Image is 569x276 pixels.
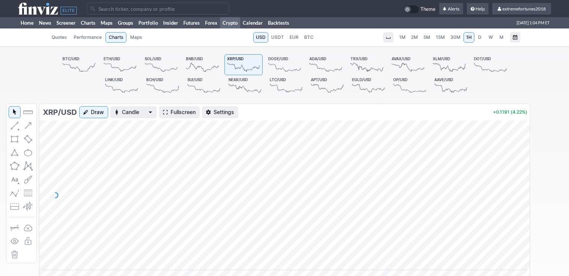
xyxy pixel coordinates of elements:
a: Insider [160,17,181,28]
button: Lock drawings [22,235,34,247]
a: Portfolio [136,17,160,28]
a: Fullscreen [159,106,200,118]
h3: XRP/USD [43,107,77,117]
a: XLM/USD [430,54,468,75]
span: BNB/USD [186,56,203,61]
button: Remove all drawings [9,249,21,261]
button: Ellipse [22,147,34,159]
button: Chart Type [110,106,157,118]
span: XLM/USD [433,56,450,61]
span: Draw [91,108,104,116]
a: Maps [127,32,145,43]
button: Brush [22,174,34,185]
span: M [499,34,504,40]
span: 1M [399,34,406,40]
button: Arrow [22,120,34,132]
span: XRP/USD [227,56,244,61]
a: Calendar [240,17,265,28]
span: 5M [423,34,430,40]
span: BCH/USD [146,77,163,82]
span: Charts [109,34,123,41]
a: 1M [397,32,408,43]
span: DOGE/USD [268,56,288,61]
button: Fibonacci retracements [22,187,34,199]
span: EGLD/USD [352,77,371,82]
span: Candle [122,108,145,116]
span: 1H [466,34,472,40]
a: EGLD/USD [349,75,388,96]
span: OP/USD [393,77,407,82]
button: Settings [202,106,238,118]
button: Text [9,174,21,185]
a: Backtests [265,17,292,28]
span: APT/USD [311,77,327,82]
span: SOL/USD [145,56,161,61]
a: USDT [269,32,287,43]
span: BTC [304,34,313,41]
a: BCH/USD [144,75,182,96]
span: Quotes [52,34,67,41]
span: USDT [271,34,284,41]
span: TRX/USD [351,56,367,61]
a: Maps [98,17,115,28]
a: BTC [302,32,316,43]
a: USD [253,32,268,43]
span: ETH/USD [104,56,120,61]
a: Help [467,3,489,15]
span: Fullscreen [171,108,196,116]
a: W [486,32,496,43]
a: LTC/USD [267,75,305,96]
button: Anchored VWAP [22,200,34,212]
button: Line [9,120,21,132]
a: APT/USD [308,75,346,96]
span: D [478,34,481,40]
span: W [489,34,493,40]
span: Performance [74,34,102,41]
a: Screener [54,17,78,28]
button: Draw [79,106,108,118]
a: TRX/USD [348,54,386,75]
a: BTC/USD [60,54,98,75]
a: Alerts [439,3,463,15]
a: SUI/USD [185,75,223,96]
a: Futures [181,17,202,28]
button: Drawing mode: Single [9,222,21,234]
a: SOL/USD [142,54,180,75]
a: extremefortunes2018 [492,3,551,15]
span: [DATE] 1:04 PM ET [517,17,550,28]
a: EUR [287,32,301,43]
span: LTC/USD [270,77,286,82]
a: Forex [202,17,220,28]
a: Theme [403,5,435,13]
input: Search [87,3,229,15]
span: AAVE/USD [434,77,453,82]
a: 2M [409,32,420,43]
button: Position [9,200,21,212]
span: NEAR/USD [229,77,248,82]
span: AVAX/USD [392,56,410,61]
span: DOT/USD [474,56,491,61]
a: M [496,32,507,43]
span: extremefortunes2018 [502,6,546,12]
a: ADA/USD [307,54,345,75]
button: Measure [22,106,34,118]
span: BTC/USD [62,56,79,61]
button: Rotated rectangle [22,133,34,145]
button: Range [510,32,520,43]
button: Triangle [9,147,21,159]
button: XABCD [22,160,34,172]
a: DOT/USD [471,54,510,75]
button: Elliott waves [9,187,21,199]
button: Rectangle [9,133,21,145]
a: LINK/USD [103,75,141,96]
a: Home [18,17,36,28]
span: USD [256,34,266,41]
a: AAVE/USD [432,75,470,96]
span: LINK/USD [105,77,123,82]
a: 1H [464,32,474,43]
a: 30M [448,32,463,43]
a: Performance [70,32,105,43]
a: XRP/USD [224,54,263,75]
span: 2M [411,34,418,40]
button: Polygon [9,160,21,172]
